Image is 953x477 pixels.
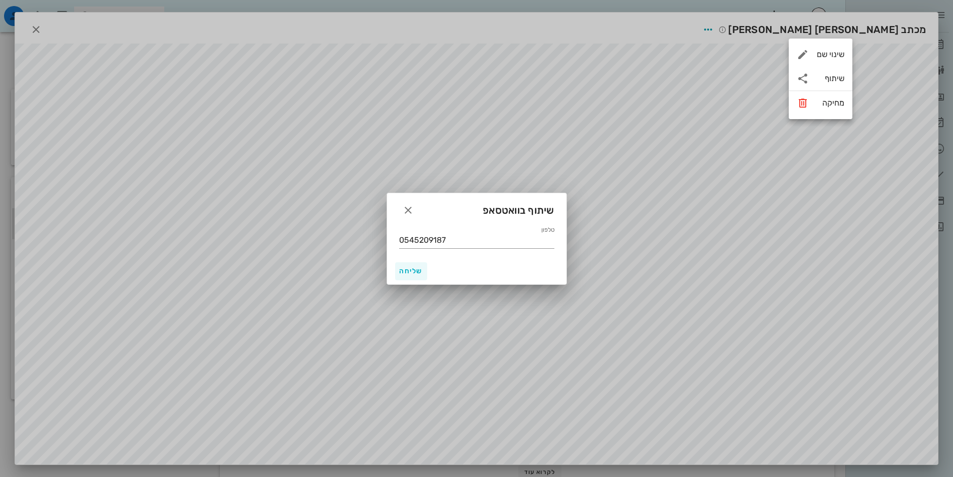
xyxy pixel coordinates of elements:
[387,193,566,224] div: שיתוף בוואטסאפ
[395,262,427,280] button: שליחה
[541,226,554,234] label: טלפון
[817,74,844,83] div: שיתוף
[817,50,844,59] div: שינוי שם
[817,98,844,108] div: מחיקה
[399,267,423,275] span: שליחה
[789,67,852,91] div: שיתוף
